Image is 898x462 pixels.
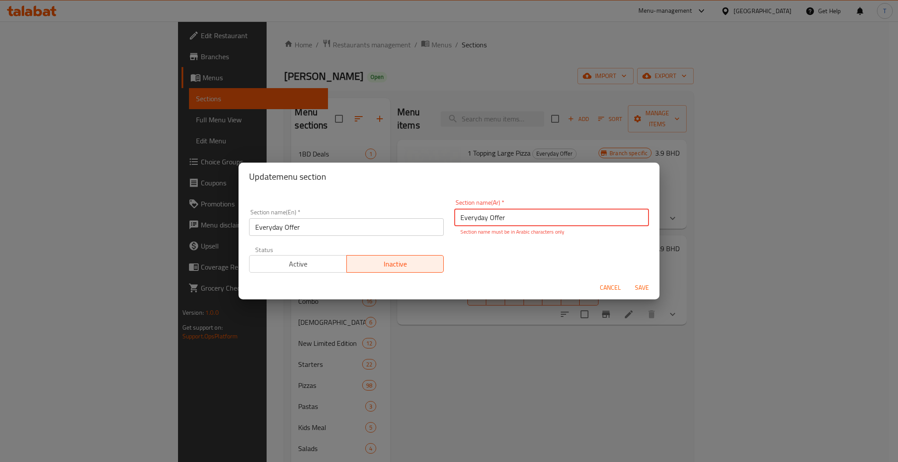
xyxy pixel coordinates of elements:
p: Section name must be in Arabic characters only [460,228,643,236]
button: Inactive [346,255,444,273]
span: Active [253,258,343,270]
input: Please enter section name(ar) [454,209,649,226]
button: Save [628,280,656,296]
input: Please enter section name(en) [249,218,444,236]
h2: Update menu section [249,170,649,184]
button: Active [249,255,347,273]
span: Inactive [350,258,441,270]
span: Cancel [600,282,621,293]
span: Save [631,282,652,293]
button: Cancel [596,280,624,296]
